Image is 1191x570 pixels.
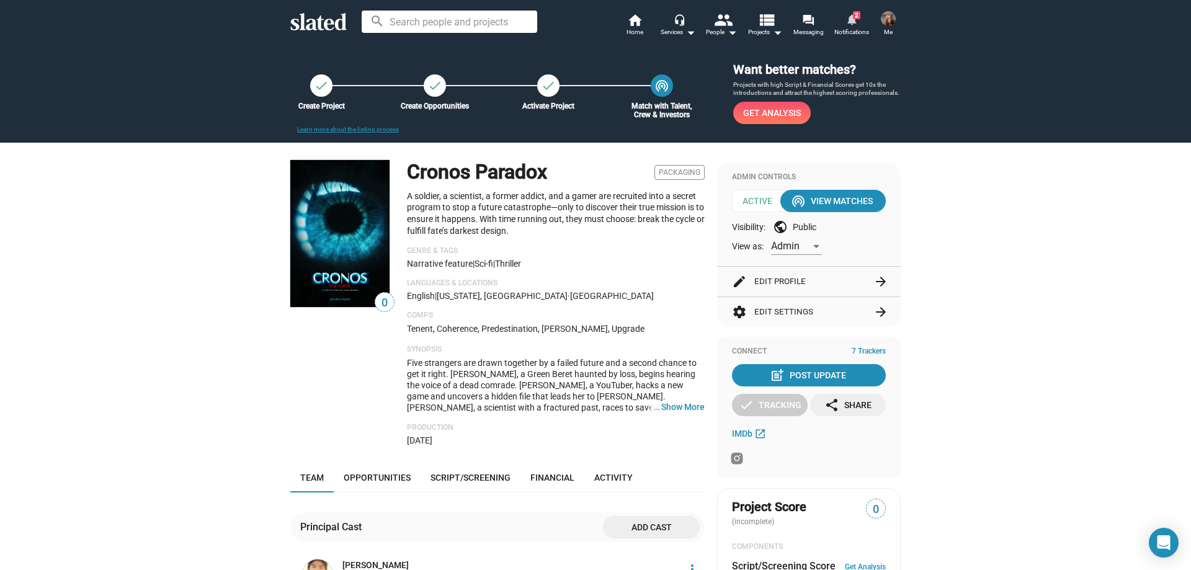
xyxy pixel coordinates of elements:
span: | [473,259,475,269]
div: Share [824,394,872,416]
button: Edit Settings [732,297,886,327]
mat-icon: arrow_forward [873,274,888,289]
mat-icon: share [824,398,839,412]
div: Tracking [739,394,801,416]
span: | [493,259,495,269]
mat-icon: people [714,11,732,29]
a: Match with Talent, Crew & Investors [651,74,673,97]
span: Home [627,25,643,40]
button: Edit Profile [732,267,886,296]
span: 7 Trackers [852,347,886,357]
p: Production [407,423,705,433]
button: Add cast [603,516,700,538]
a: Activity [584,463,643,492]
span: Script/Screening [430,473,511,483]
a: IMDb [732,426,769,441]
mat-icon: open_in_new [754,427,766,439]
a: Create Opportunities [424,74,446,97]
span: 0 [867,501,885,518]
span: Opportunities [344,473,411,483]
span: Notifications [834,25,869,40]
p: Genre & Tags [407,246,705,256]
mat-icon: check [314,78,329,93]
div: Connect [732,347,886,357]
div: Services [661,25,695,40]
div: Match with Talent, Crew & Investors [621,102,703,119]
a: Script/Screening [421,463,520,492]
div: Open Intercom Messenger [1149,528,1179,558]
span: (incomplete) [732,517,777,526]
span: Narrative feature [407,259,473,269]
span: Packaging [654,165,705,180]
span: Financial [530,473,574,483]
span: Active [732,190,792,212]
mat-icon: wifi_tethering [791,194,806,208]
a: Home [613,12,656,40]
div: People [706,25,737,40]
div: View Matches [793,190,873,212]
button: Post Update [732,364,886,386]
mat-icon: forum [802,14,814,25]
a: Learn more about the listing process [297,126,399,133]
span: Project Score [732,499,806,515]
p: Projects with high Script & Financial Scores get 10x the introductions and attract the highest sc... [733,81,901,97]
a: Get Analysis [733,102,811,124]
mat-icon: wifi_tethering [654,78,669,93]
mat-icon: notifications [845,13,857,25]
button: Activate Project [537,74,560,97]
span: 2 [853,11,860,19]
button: Services [656,12,700,40]
div: Principal Cast [300,520,367,533]
mat-icon: arrow_drop_down [725,25,739,40]
p: A soldier, a scientist, a former addict, and a gamer are recruited into a secret program to stop ... [407,190,705,236]
div: Create Opportunities [394,102,476,110]
mat-icon: arrow_drop_down [683,25,698,40]
span: IMDb [732,429,752,439]
span: Thriller [495,259,521,269]
div: Admin Controls [732,172,886,182]
span: Projects [748,25,782,40]
button: Share [810,394,886,416]
span: View as: [732,241,764,252]
mat-icon: arrow_drop_down [770,25,785,40]
mat-icon: settings [732,305,747,319]
mat-icon: arrow_forward [873,305,888,319]
p: Synopsis [407,345,705,355]
button: People [700,12,743,40]
button: Projects [743,12,787,40]
button: Trisha GianesinMe [873,9,903,41]
p: Tenent, Coherence, Predestination, [PERSON_NAME], Upgrade [407,323,705,335]
span: [US_STATE], [GEOGRAPHIC_DATA] [437,291,568,301]
button: …Show More [661,401,705,412]
span: [DATE] [407,435,432,445]
a: 2Notifications [830,12,873,40]
h1: Cronos Paradox [407,159,547,185]
span: Get Analysis [743,102,801,124]
span: Activity [594,473,633,483]
span: | [435,291,437,301]
img: Cronos Paradox [290,160,390,307]
span: Admin [771,240,800,252]
mat-icon: edit [732,274,747,289]
div: Activate Project [507,102,589,110]
mat-icon: check [427,78,442,93]
span: Sci-fi [475,259,493,269]
h3: Want better matches? [733,61,901,78]
mat-icon: check [739,398,754,412]
mat-icon: post_add [770,368,785,383]
span: 0 [375,295,394,311]
mat-icon: check [541,78,556,93]
p: Comps [407,311,705,321]
mat-icon: view_list [757,11,775,29]
span: … [648,401,661,412]
input: Search people and projects [362,11,537,33]
span: Five strangers are drawn together by a failed future and a second chance to get it right. [PERSON... [407,358,703,513]
button: View Matches [780,190,886,212]
a: Messaging [787,12,830,40]
span: Messaging [793,25,824,40]
mat-icon: headset_mic [674,14,685,25]
div: Visibility: Public [732,220,886,234]
a: Financial [520,463,584,492]
div: COMPONENTS [732,542,886,552]
div: Post Update [772,364,846,386]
